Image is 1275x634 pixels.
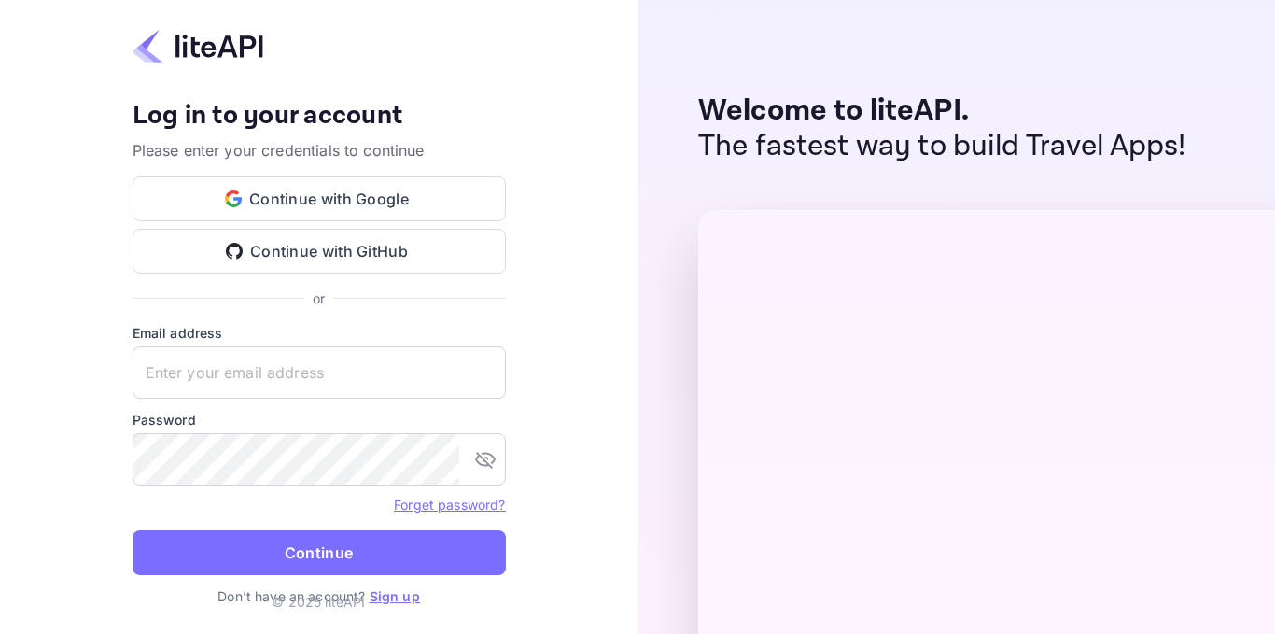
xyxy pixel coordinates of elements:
[133,139,506,162] p: Please enter your credentials to continue
[133,28,263,64] img: liteapi
[133,346,506,399] input: Enter your email address
[133,323,506,343] label: Email address
[394,497,505,513] a: Forget password?
[394,495,505,514] a: Forget password?
[133,530,506,575] button: Continue
[133,586,506,606] p: Don't have an account?
[370,588,420,604] a: Sign up
[467,441,504,478] button: toggle password visibility
[313,289,325,308] p: or
[698,93,1186,129] p: Welcome to liteAPI.
[272,592,365,612] p: © 2025 liteAPI
[133,176,506,221] button: Continue with Google
[133,229,506,274] button: Continue with GitHub
[133,410,506,430] label: Password
[698,129,1186,164] p: The fastest way to build Travel Apps!
[133,100,506,133] h4: Log in to your account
